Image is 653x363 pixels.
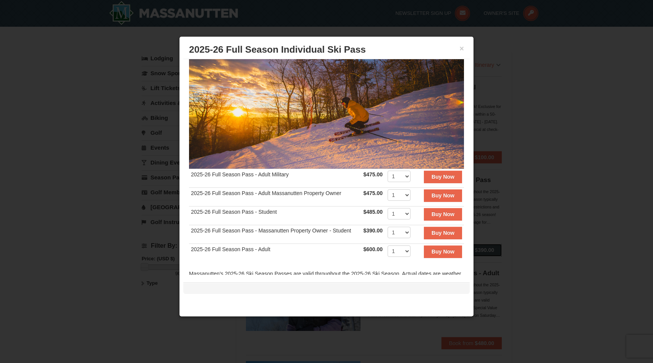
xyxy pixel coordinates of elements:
strong: $475.00 [363,171,383,177]
button: Buy Now [424,171,462,183]
strong: $475.00 [363,190,383,196]
strong: Buy Now [432,192,454,198]
strong: Buy Now [432,211,454,217]
td: 2025-26 Full Season Pass - Student [189,207,361,225]
div: Massanutten's 2025-26 Ski Season Passes are valid throughout the 2025-26 Ski Season. Actual dates... [189,270,464,308]
img: 6619937-208-2295c65e.jpg [189,18,464,169]
strong: Buy Now [432,248,454,255]
td: 2025-26 Full Season Pass - Adult [189,244,361,263]
strong: Buy Now [432,230,454,236]
td: 2025-26 Full Season Pass - Massanutten Property Owner - Student [189,225,361,244]
strong: $485.00 [363,209,383,215]
button: Buy Now [424,208,462,220]
strong: Buy Now [432,174,454,180]
button: Buy Now [424,245,462,258]
button: Buy Now [424,227,462,239]
h3: 2025-26 Full Season Individual Ski Pass [189,44,464,55]
strong: $600.00 [363,246,383,252]
strong: $390.00 [363,227,383,234]
td: 2025-26 Full Season Pass - Adult Military [189,169,361,188]
button: Buy Now [424,189,462,202]
td: 2025-26 Full Season Pass - Adult Massanutten Property Owner [189,188,361,207]
button: × [459,45,464,52]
